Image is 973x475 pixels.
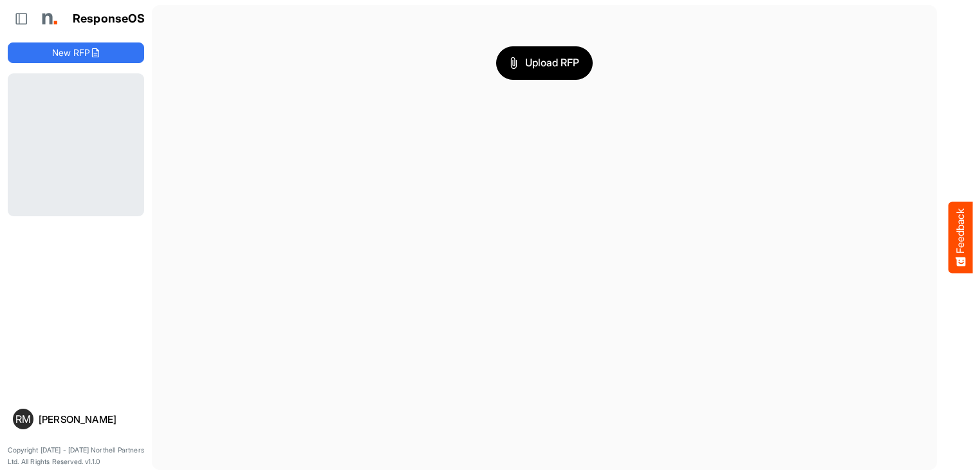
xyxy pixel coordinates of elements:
[73,12,145,26] h1: ResponseOS
[949,202,973,274] button: Feedback
[496,46,593,80] button: Upload RFP
[15,414,31,424] span: RM
[35,6,61,32] img: Northell
[8,42,144,63] button: New RFP
[510,55,579,71] span: Upload RFP
[8,73,144,216] div: Loading...
[8,445,144,467] p: Copyright [DATE] - [DATE] Northell Partners Ltd. All Rights Reserved. v1.1.0
[39,414,139,424] div: [PERSON_NAME]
